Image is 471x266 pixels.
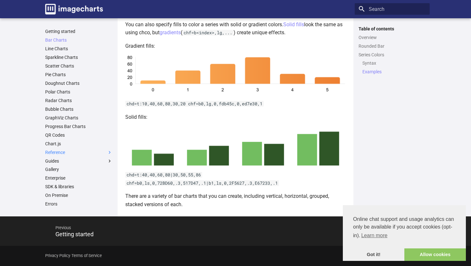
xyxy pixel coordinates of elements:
nav: Series Colors [359,60,426,75]
div: - [45,250,102,262]
a: Overview [359,35,426,40]
div: cookieconsent [343,205,466,261]
code: chd=t:40,40,60,80|30,50,55,86 chf=b0,ls,0,72BD60,.3,517D47,.1|b1,ls,0,2F5627,.3,E67233,.1 [125,172,279,186]
img: chart [125,55,346,94]
a: dismiss cookie message [343,248,404,261]
a: Solid fills [283,21,304,28]
nav: Table of contents [355,26,430,75]
a: Doughnut Charts [45,80,112,86]
label: Table of contents [355,26,430,32]
span: Getting started [55,231,94,238]
p: There are a variety of bar charts that you can create, including vertical, horizontal, grouped, s... [125,192,346,208]
a: GraphViz Charts [45,115,112,121]
a: NextLine Charts [235,218,430,245]
a: allow cookies [404,248,466,261]
code: chf=b<index>,lg,... [182,30,234,36]
a: Progress Bar Charts [45,124,112,129]
a: Polar Charts [45,89,112,95]
p: You can also specify fills to color a series with solid or gradient colors. look the same as usin... [125,20,346,37]
a: QR Codes [45,132,112,138]
a: Terms of Service [71,253,102,258]
span: Previous [49,220,228,236]
code: chd=t:10,40,60,80,30,20 chf=b0,lg,0,fdb45c,0,ed7e30,1 [125,101,264,107]
a: gradients [160,29,181,36]
p: Gradient fills: [125,42,346,50]
a: Image-Charts documentation [43,1,105,17]
a: Scatter Charts [45,63,112,69]
a: Chart.js [45,141,112,147]
span: Online chat support and usage analytics can only be available if you accept cookies (opt-in). [353,215,456,240]
a: PreviousGetting started [41,218,235,245]
img: chart [125,126,346,165]
a: Gallery [45,166,112,172]
p: Solid fills: [125,113,346,121]
input: Search [355,3,430,15]
a: SDK & libraries [45,184,112,189]
img: logo [45,4,103,14]
a: learn more about cookies [360,231,388,240]
a: Bar Charts [45,37,112,43]
a: Rounded Bar [359,43,426,49]
a: Errors [45,201,112,207]
a: Radar Charts [45,98,112,103]
a: Enterprise [45,175,112,181]
a: Series Colors [359,52,426,58]
a: Examples [362,69,426,75]
a: Line Charts [45,46,112,52]
a: Bubble Charts [45,106,112,112]
label: Reference [45,149,112,155]
label: Guides [45,158,112,164]
span: Next [235,220,414,236]
a: On Premise [45,192,112,198]
a: Sparkline Charts [45,54,112,60]
a: Syntax [362,60,426,66]
a: Pie Charts [45,72,112,77]
a: Getting started [45,28,112,34]
a: Privacy Policy [45,253,70,258]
